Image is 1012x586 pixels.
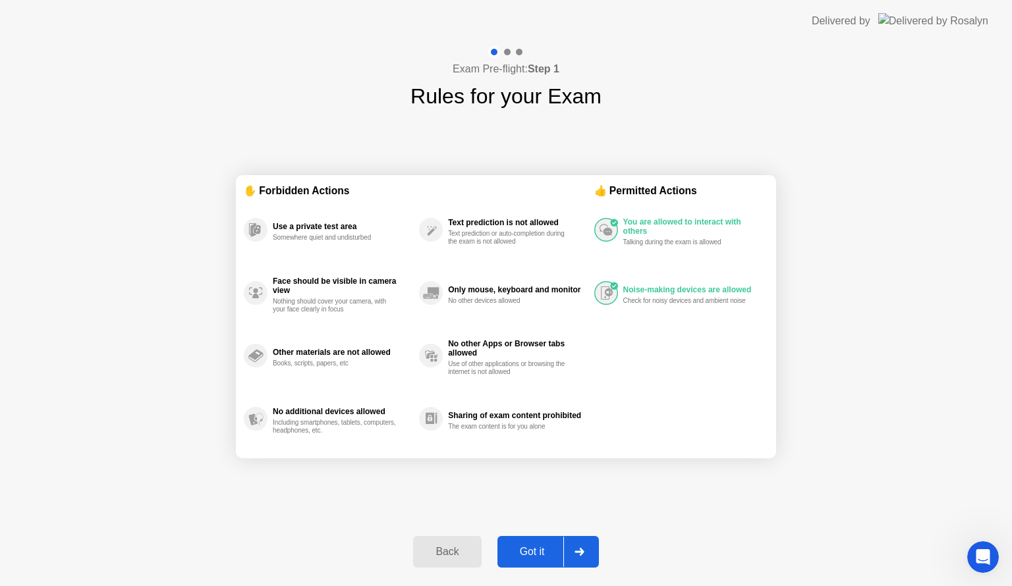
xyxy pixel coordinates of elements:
div: Back [417,546,477,558]
div: No other devices allowed [448,297,573,305]
div: Text prediction or auto-completion during the exam is not allowed [448,230,573,246]
div: Use of other applications or browsing the internet is not allowed [448,360,573,376]
div: Nothing should cover your camera, with your face clearly in focus [273,298,397,313]
div: No other Apps or Browser tabs allowed [448,339,587,358]
div: You are allowed to interact with others [623,217,762,236]
div: Only mouse, keyboard and monitor [448,285,587,294]
div: Use a private test area [273,222,412,231]
div: Text prediction is not allowed [448,218,587,227]
div: Talking during the exam is allowed [623,238,748,246]
button: Back [413,536,481,568]
div: Sharing of exam content prohibited [448,411,587,420]
div: Got it [501,546,563,558]
b: Step 1 [528,63,559,74]
div: Face should be visible in camera view [273,277,412,295]
button: Got it [497,536,599,568]
div: Delivered by [812,13,870,29]
div: Other materials are not allowed [273,348,412,357]
div: Books, scripts, papers, etc [273,360,397,367]
div: Noise-making devices are allowed [623,285,762,294]
div: The exam content is for you alone [448,423,573,431]
div: Check for noisy devices and ambient noise [623,297,748,305]
button: Collapse window [396,5,421,30]
h4: Exam Pre-flight: [453,61,559,77]
div: No additional devices allowed [273,407,412,416]
div: ✋ Forbidden Actions [244,183,594,198]
iframe: Intercom live chat [967,541,999,573]
div: Close [421,5,445,29]
div: 👍 Permitted Actions [594,183,768,198]
h1: Rules for your Exam [410,80,602,112]
button: go back [9,5,34,30]
img: Delivered by Rosalyn [878,13,988,28]
div: Somewhere quiet and undisturbed [273,234,397,242]
div: Including smartphones, tablets, computers, headphones, etc. [273,419,397,435]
